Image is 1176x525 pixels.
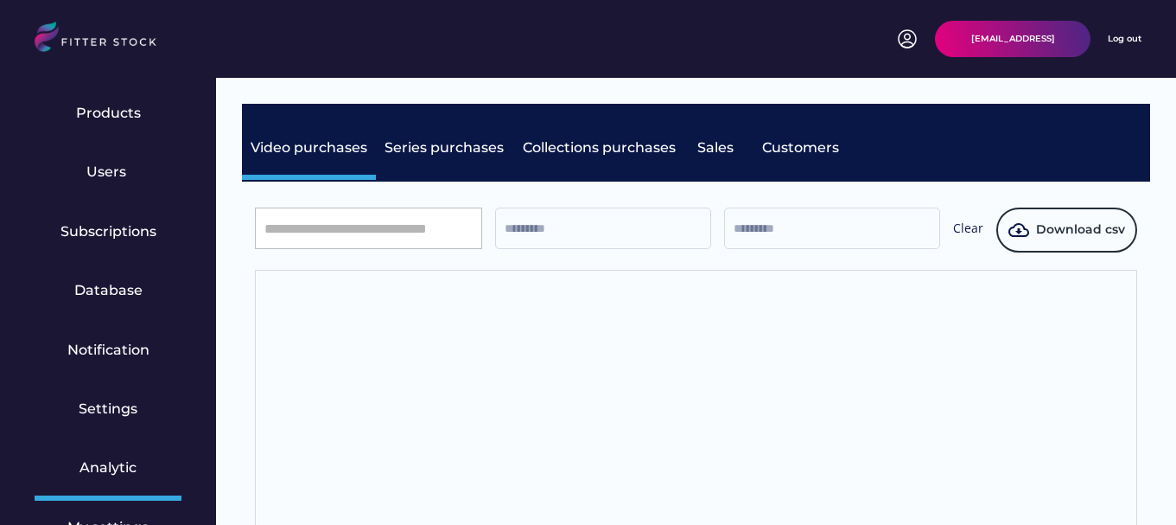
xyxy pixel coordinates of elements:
[762,138,849,157] div: Customers
[996,208,1137,253] button: Download csv
[697,138,741,157] div: Sales
[385,138,505,157] div: Series purchases
[971,33,1055,45] div: [EMAIL_ADDRESS]
[76,104,141,123] div: Products
[251,138,367,157] div: Video purchases
[79,400,137,419] div: Settings
[60,222,156,241] div: Subscriptions
[79,458,137,477] div: Analytic
[1036,221,1125,239] span: Download csv
[953,220,983,241] div: Clear
[74,281,143,300] div: Database
[1108,33,1141,45] div: Log out
[67,341,149,360] div: Notification
[86,163,130,182] div: Users
[897,29,918,49] img: profile-circle.svg
[523,138,676,157] div: Collections purchases
[35,22,171,57] img: LOGO.svg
